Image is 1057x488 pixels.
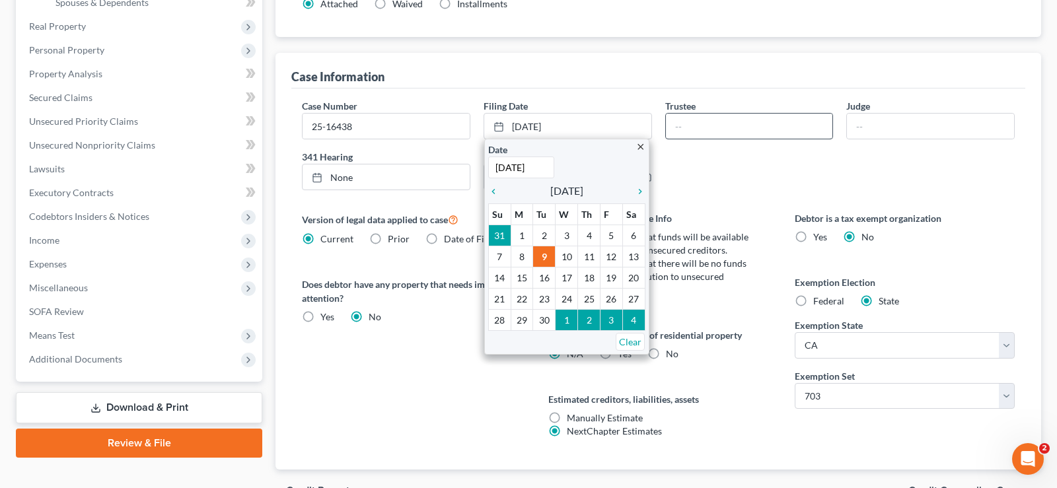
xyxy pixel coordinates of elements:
[533,204,556,225] th: Tu
[556,225,578,246] td: 3
[533,289,556,310] td: 23
[29,330,75,341] span: Means Test
[1039,443,1050,454] span: 2
[556,289,578,310] td: 24
[511,225,533,246] td: 1
[533,310,556,331] td: 30
[622,225,645,246] td: 6
[795,275,1015,289] label: Exemption Election
[29,187,114,198] span: Executory Contracts
[533,225,556,246] td: 2
[18,133,262,157] a: Unsecured Nonpriority Claims
[600,204,622,225] th: F
[488,204,511,225] th: Su
[665,99,696,113] label: Trustee
[622,204,645,225] th: Sa
[548,392,768,406] label: Estimated creditors, liabilities, assets
[533,246,556,267] td: 9
[18,300,262,324] a: SOFA Review
[813,295,844,306] span: Federal
[622,267,645,289] td: 20
[616,333,645,351] a: Clear
[18,62,262,86] a: Property Analysis
[18,110,262,133] a: Unsecured Priority Claims
[628,183,645,199] a: chevron_right
[320,311,334,322] span: Yes
[18,86,262,110] a: Secured Claims
[303,164,470,190] a: None
[291,69,384,85] div: Case Information
[302,277,522,305] label: Does debtor have any property that needs immediate attention?
[556,204,578,225] th: W
[488,246,511,267] td: 7
[567,231,748,256] span: Debtor estimates that funds will be available for distribution to unsecured creditors.
[511,310,533,331] td: 29
[795,211,1015,225] label: Debtor is a tax exempt organization
[600,225,622,246] td: 5
[556,246,578,267] td: 10
[302,211,522,227] label: Version of legal data applied to case
[879,295,899,306] span: State
[578,310,601,331] td: 2
[622,289,645,310] td: 27
[29,116,138,127] span: Unsecured Priority Claims
[600,310,622,331] td: 3
[1012,443,1044,475] iframe: Intercom live chat
[548,211,768,225] label: Statistical/Administrative Info
[813,231,827,242] span: Yes
[578,204,601,225] th: Th
[29,68,102,79] span: Property Analysis
[578,225,601,246] td: 4
[488,186,505,197] i: chevron_left
[488,289,511,310] td: 21
[567,412,643,423] span: Manually Estimate
[29,139,155,151] span: Unsecured Nonpriority Claims
[29,258,67,269] span: Expenses
[567,425,662,436] span: NextChapter Estimates
[556,267,578,289] td: 17
[388,233,410,244] span: Prior
[622,310,645,331] td: 4
[320,233,353,244] span: Current
[636,139,645,154] a: close
[556,310,578,331] td: 1
[29,44,104,55] span: Personal Property
[29,282,88,293] span: Miscellaneous
[567,258,747,295] span: Debtor estimates that there will be no funds available for distribution to unsecured creditors.
[846,99,870,113] label: Judge
[628,186,645,197] i: chevron_right
[666,114,833,139] input: --
[511,267,533,289] td: 15
[29,211,149,222] span: Codebtors Insiders & Notices
[295,150,659,164] label: 341 Hearing
[488,143,507,157] label: Date
[29,306,84,317] span: SOFA Review
[533,267,556,289] td: 16
[511,204,533,225] th: M
[795,369,855,383] label: Exemption Set
[29,234,59,246] span: Income
[18,181,262,205] a: Executory Contracts
[488,183,505,199] a: chevron_left
[636,142,645,152] i: close
[861,231,874,242] span: No
[488,310,511,331] td: 28
[484,114,651,139] a: [DATE]
[16,392,262,423] a: Download & Print
[511,246,533,267] td: 8
[444,233,499,244] span: Date of Filing
[29,92,92,103] span: Secured Claims
[488,267,511,289] td: 14
[29,163,65,174] span: Lawsuits
[548,328,768,342] label: Debtor resides as tenant of residential property
[484,99,528,113] label: Filing Date
[600,267,622,289] td: 19
[578,267,601,289] td: 18
[16,429,262,458] a: Review & File
[29,353,122,365] span: Additional Documents
[302,99,357,113] label: Case Number
[488,157,554,178] input: 1/1/2013
[511,289,533,310] td: 22
[550,183,583,199] span: [DATE]
[666,348,678,359] span: No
